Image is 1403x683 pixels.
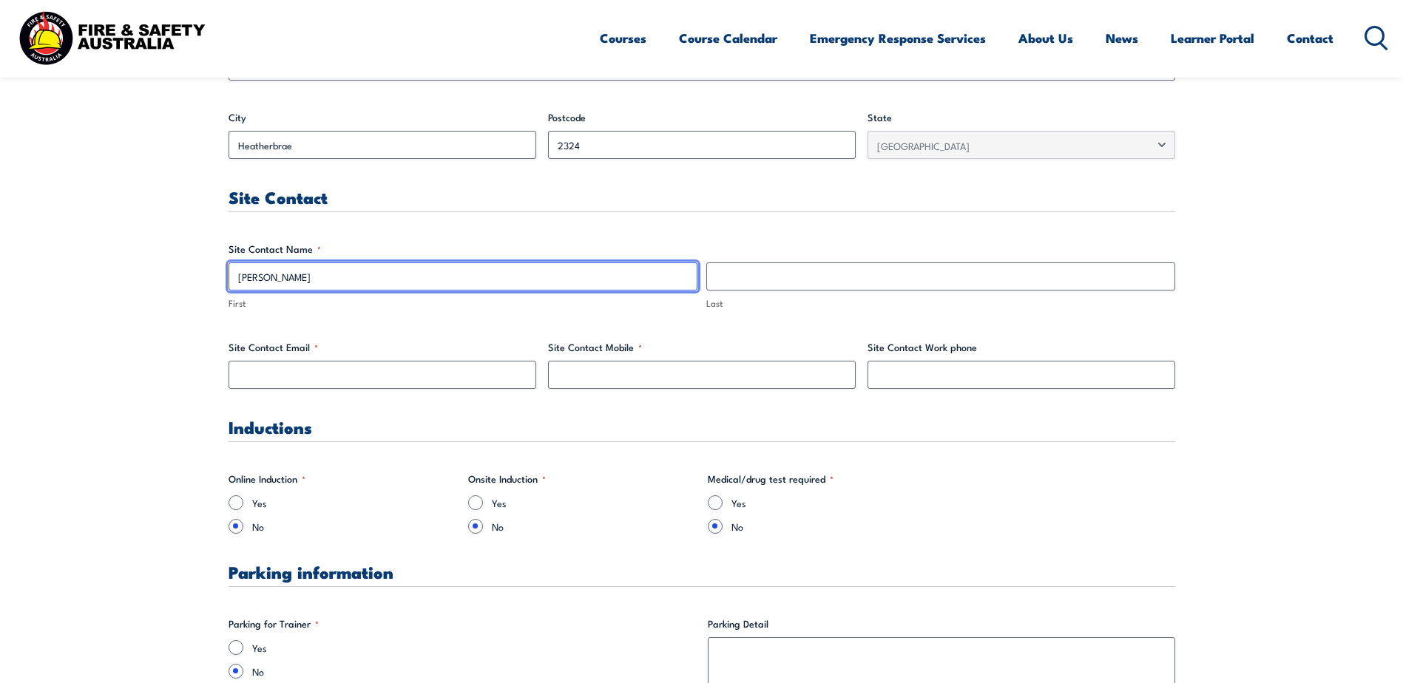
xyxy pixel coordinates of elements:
a: Course Calendar [679,18,777,58]
h3: Site Contact [229,188,1175,205]
label: No [731,519,936,534]
label: Yes [492,495,696,510]
label: Yes [731,495,936,510]
label: Yes [252,495,456,510]
a: About Us [1018,18,1073,58]
a: Courses [600,18,646,58]
label: Site Contact Email [229,340,536,355]
h3: Parking information [229,563,1175,580]
label: Postcode [548,110,856,125]
legend: Parking for Trainer [229,616,319,631]
a: Learner Portal [1171,18,1254,58]
label: Last [706,296,1175,310]
label: Site Contact Mobile [548,340,856,355]
a: Contact [1287,18,1333,58]
legend: Medical/drug test required [708,472,834,486]
legend: Online Induction [229,472,305,486]
label: State [868,110,1175,125]
label: No [252,664,696,679]
a: Emergency Response Services [810,18,986,58]
h3: Inductions [229,418,1175,435]
label: Yes [252,640,696,655]
legend: Onsite Induction [468,472,546,486]
label: No [492,519,696,534]
label: Site Contact Work phone [868,340,1175,355]
label: No [252,519,456,534]
legend: Site Contact Name [229,242,321,256]
a: News [1106,18,1138,58]
label: City [229,110,536,125]
label: First [229,296,697,310]
label: Parking Detail [708,616,1175,631]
